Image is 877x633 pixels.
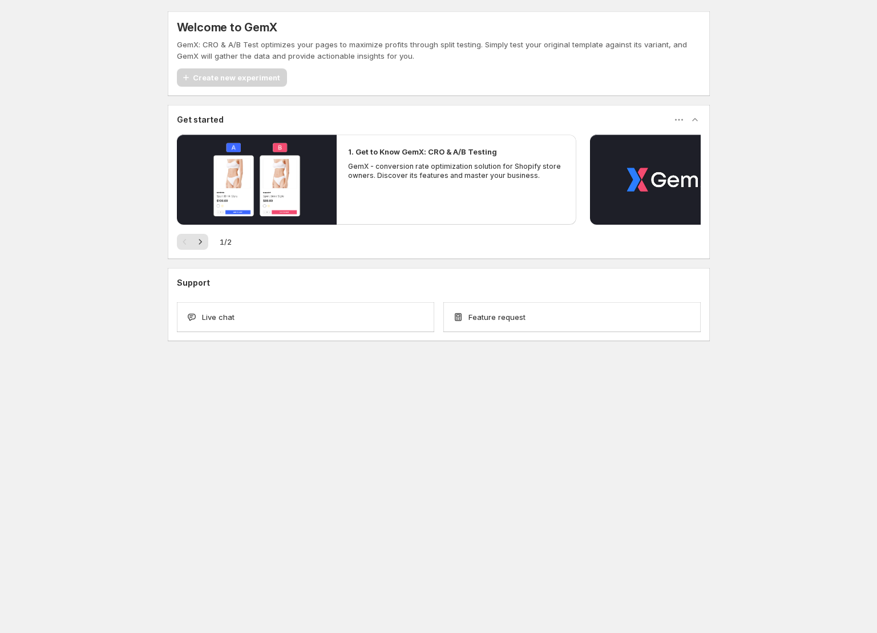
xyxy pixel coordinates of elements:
[348,146,497,157] h2: 1. Get to Know GemX: CRO & A/B Testing
[202,311,235,323] span: Live chat
[177,277,210,289] h3: Support
[177,39,701,62] p: GemX: CRO & A/B Test optimizes your pages to maximize profits through split testing. Simply test ...
[348,162,565,180] p: GemX - conversion rate optimization solution for Shopify store owners. Discover its features and ...
[177,21,277,34] h5: Welcome to GemX
[177,114,224,125] h3: Get started
[468,311,526,323] span: Feature request
[220,236,232,247] span: 1 / 2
